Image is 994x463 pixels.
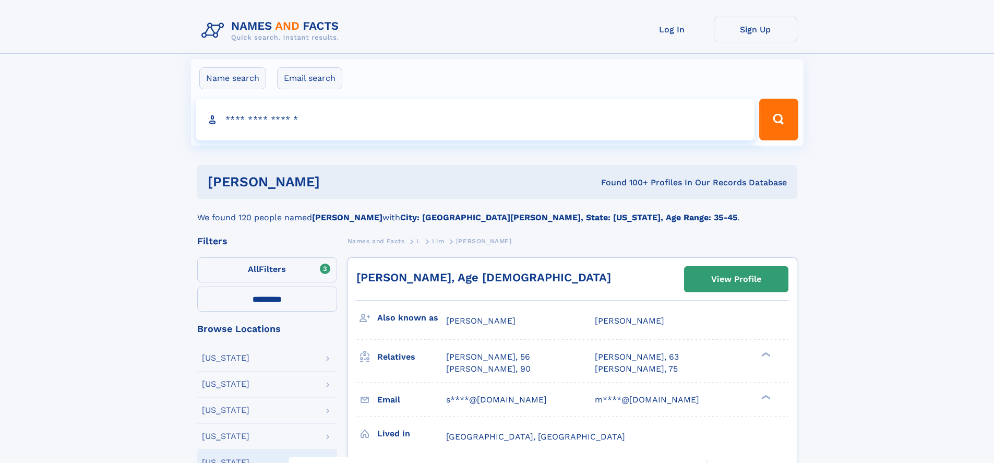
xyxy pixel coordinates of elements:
span: Lim [432,238,444,245]
a: Sign Up [714,17,797,42]
h3: Lived in [377,425,446,443]
span: [GEOGRAPHIC_DATA], [GEOGRAPHIC_DATA] [446,432,625,442]
a: [PERSON_NAME], 56 [446,351,530,363]
span: [PERSON_NAME] [456,238,512,245]
input: search input [196,99,755,140]
h3: Email [377,391,446,409]
img: Logo Names and Facts [197,17,348,45]
div: [US_STATE] [202,406,249,414]
a: [PERSON_NAME], 63 [595,351,679,363]
a: [PERSON_NAME], Age [DEMOGRAPHIC_DATA] [356,271,611,284]
a: L [416,234,421,247]
a: Names and Facts [348,234,405,247]
label: Email search [277,67,342,89]
span: [PERSON_NAME] [446,316,516,326]
div: We found 120 people named with . [197,199,797,224]
span: L [416,238,421,245]
span: All [248,264,259,274]
div: Filters [197,236,337,246]
div: View Profile [711,267,761,291]
div: [US_STATE] [202,354,249,362]
a: View Profile [685,267,788,292]
h1: [PERSON_NAME] [208,175,461,188]
div: ❯ [759,394,771,400]
button: Search Button [759,99,798,140]
span: [PERSON_NAME] [595,316,664,326]
h3: Also known as [377,309,446,327]
div: [US_STATE] [202,432,249,441]
div: [US_STATE] [202,380,249,388]
a: [PERSON_NAME], 90 [446,363,531,375]
h3: Relatives [377,348,446,366]
label: Name search [199,67,266,89]
a: Log In [630,17,714,42]
div: Browse Locations [197,324,337,334]
a: [PERSON_NAME], 75 [595,363,678,375]
label: Filters [197,257,337,282]
div: ❯ [759,351,771,358]
a: Lim [432,234,444,247]
b: [PERSON_NAME] [312,212,382,222]
div: Found 100+ Profiles In Our Records Database [460,177,787,188]
b: City: [GEOGRAPHIC_DATA][PERSON_NAME], State: [US_STATE], Age Range: 35-45 [400,212,737,222]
